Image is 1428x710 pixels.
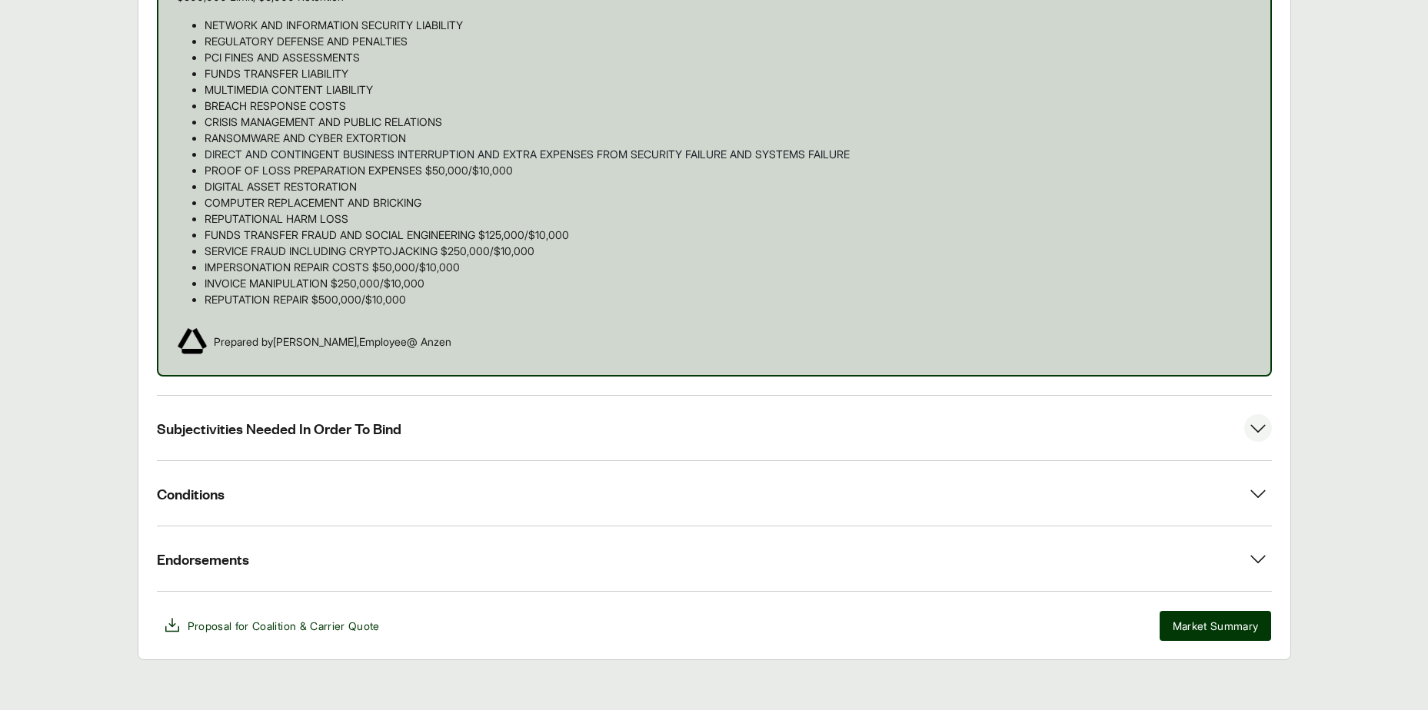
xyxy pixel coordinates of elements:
[205,211,1252,227] li: REPUTATIONAL HARM LOSS
[391,277,424,290] span: 10,000
[157,396,1272,460] button: Subjectivities Needed In Order To Bind
[205,162,1252,178] li: PROOF OF LOSS PREPARATION EXPENSES $50,000/$10,000
[252,619,296,632] span: Coalition
[205,130,1252,146] li: RANSOMWARE AND CYBER EXTORTION
[205,148,850,161] span: DIRECT AND CONTINGENT BUSINESS INTERRUPTION AND EXTRA EXPENSES FROM SECURITY FAILURE AND SYSTEMS ...
[1160,611,1272,641] button: Market Summary
[205,49,1252,65] li: PCI FINES AND ASSESSMENTS
[157,484,225,503] span: Conditions
[426,260,460,274] span: 10,000
[157,419,401,438] span: Subjectivities Needed In Order To Bind
[205,114,1252,130] li: CRISIS MANAGEMENT AND PUBLIC RELATIONS
[535,228,569,241] span: 10,000
[157,526,1272,591] button: Endorsements
[300,619,380,632] span: & Carrier Quote
[157,549,249,569] span: Endorsements
[501,244,534,257] span: 10,000
[372,293,406,306] span: 10,000
[205,227,1252,243] li: FUNDS TRANSFER FRAUD AND SOCIAL ENGINEERING $125,000/$
[205,98,1252,114] li: BREACH RESPONSE COSTS
[205,33,1252,49] li: REGULATORY DEFENSE AND PENALTIES
[205,291,1252,307] li: REPUTATION REPAIR $500,000/$
[205,65,1252,81] li: FUNDS TRANSFER LIABILITY
[157,610,386,641] button: Proposal for Coalition & Carrier Quote
[205,243,1252,259] li: SERVICE FRAUD INCLUDING CRYPTOJACKING $250,000/$
[205,194,1252,211] li: COMPUTER REPLACEMENT AND BRICKING
[205,259,1252,275] li: IMPERSONATION REPAIR COSTS $50,000/$
[188,618,380,634] span: Proposal for
[205,81,1252,98] li: MULTIMEDIA CONTENT LIABILITY
[205,178,1252,194] li: DIGITAL ASSET RESTORATION
[1173,618,1259,634] span: Market Summary
[205,275,1252,291] li: INVOICE MANIPULATION $250,000/$
[157,461,1272,526] button: Conditions
[205,17,1252,33] li: NETWORK AND INFORMATION SECURITY LIABILITY
[214,333,451,350] span: Prepared by [PERSON_NAME] , Employee @ Anzen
